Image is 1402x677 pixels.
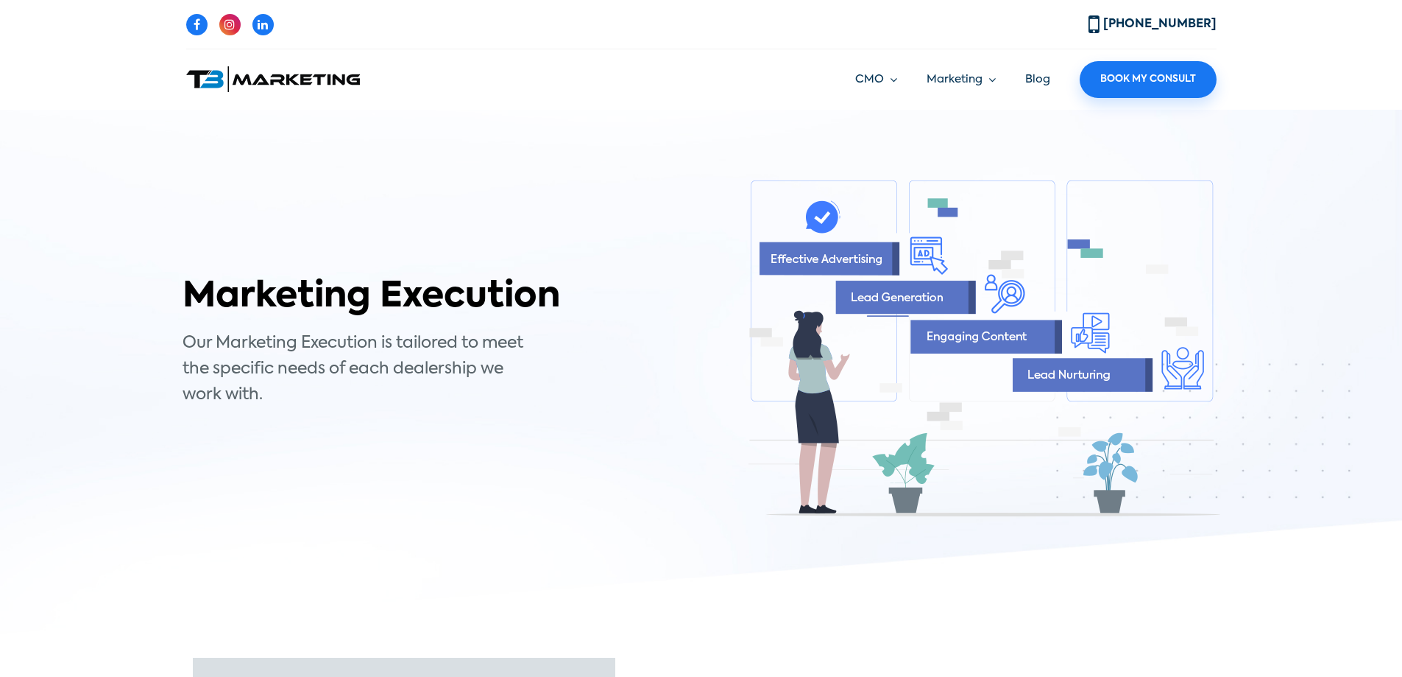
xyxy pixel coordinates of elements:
[183,331,532,409] p: Our Marketing Execution is tailored to meet the specific needs of each dealership we work with.
[748,180,1220,516] img: marketing-strategy
[1025,74,1050,85] a: Blog
[1088,18,1217,30] a: [PHONE_NUMBER]
[927,71,996,88] a: Marketing
[186,66,360,92] img: T3 Marketing
[1080,61,1217,98] a: Book My Consult
[183,276,690,319] h1: Marketing Execution
[855,71,897,88] a: CMO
